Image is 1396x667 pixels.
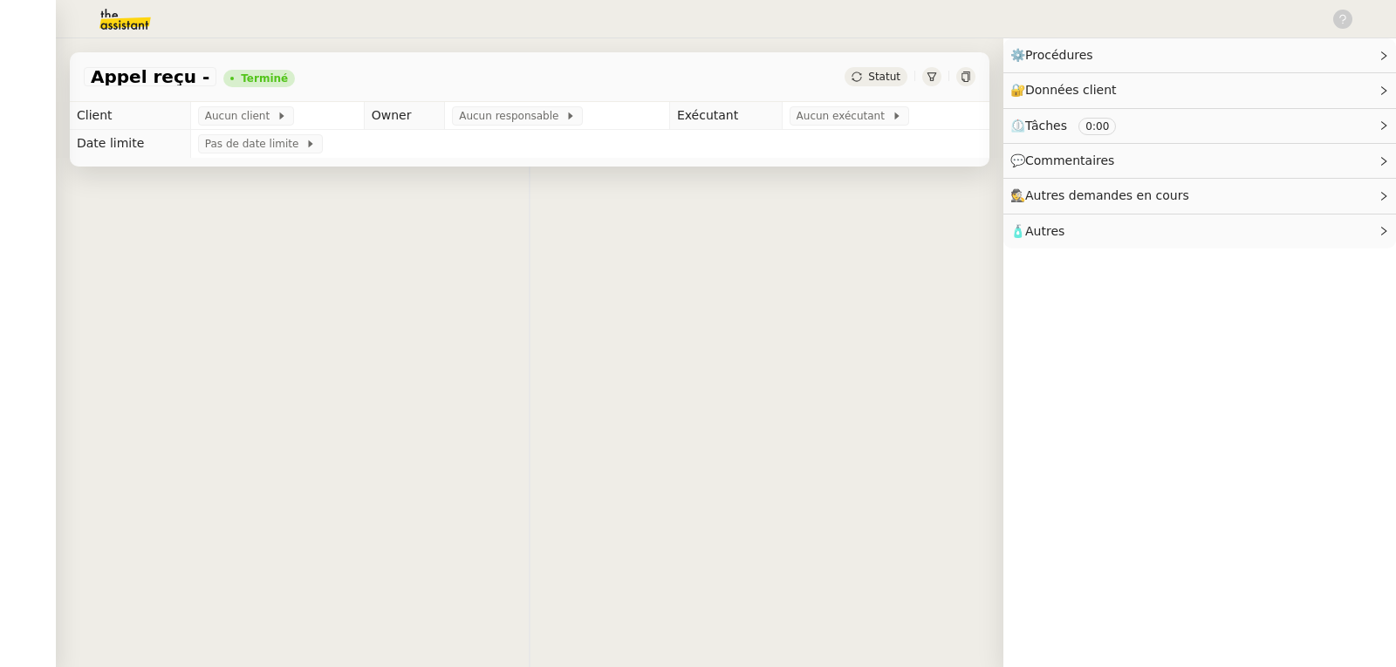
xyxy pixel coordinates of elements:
span: Statut [868,71,900,83]
span: Données client [1025,83,1117,97]
div: Terminé [241,73,288,84]
div: 🧴Autres [1003,214,1396,248]
span: Autres [1025,224,1064,238]
span: Aucun exécutant [797,107,892,125]
span: Autres demandes en cours [1025,188,1189,202]
td: Owner [364,102,444,130]
span: Aucun client [205,107,277,125]
div: 🕵️Autres demandes en cours [1003,179,1396,213]
div: ⏲️Tâches 0:00 [1003,109,1396,143]
nz-tag: 0:00 [1078,118,1116,135]
td: Exécutant [669,102,782,130]
span: ⚙️ [1010,45,1101,65]
span: ⏲️ [1010,119,1131,133]
span: 🧴 [1010,224,1064,238]
div: 💬Commentaires [1003,144,1396,178]
span: Pas de date limite [205,135,305,153]
span: 💬 [1010,153,1122,167]
div: 🔐Données client [1003,73,1396,107]
span: Appel reçu - [91,68,209,85]
td: Date limite [70,130,190,158]
span: Tâches [1025,119,1067,133]
td: Client [70,102,190,130]
span: Aucun responsable [459,107,565,125]
div: ⚙️Procédures [1003,38,1396,72]
span: 🔐 [1010,80,1124,100]
span: 🕵️ [1010,188,1197,202]
span: Procédures [1025,48,1093,62]
span: Commentaires [1025,153,1114,167]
